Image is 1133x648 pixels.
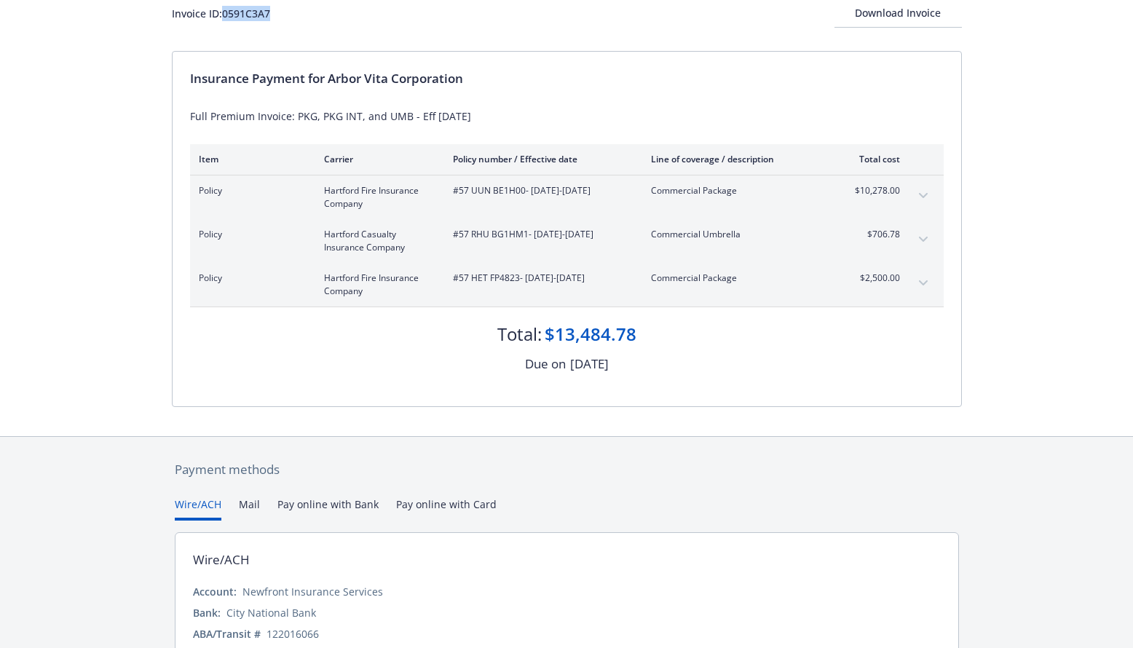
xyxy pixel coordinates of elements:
span: $2,500.00 [845,272,900,285]
div: Payment methods [175,460,959,479]
div: Newfront Insurance Services [242,584,383,599]
div: Due on [525,355,566,374]
div: Full Premium Invoice: PKG, PKG INT, and UMB - Eff [DATE] [190,108,944,124]
span: Policy [199,228,301,241]
span: Policy [199,272,301,285]
span: #57 RHU BG1HM1 - [DATE]-[DATE] [453,228,628,241]
div: PolicyHartford Fire Insurance Company#57 HET FP4823- [DATE]-[DATE]Commercial Package$2,500.00expa... [190,263,944,307]
span: Hartford Fire Insurance Company [324,184,430,210]
button: Wire/ACH [175,497,221,521]
div: PolicyHartford Casualty Insurance Company#57 RHU BG1HM1- [DATE]-[DATE]Commercial Umbrella$706.78e... [190,219,944,263]
div: Carrier [324,153,430,165]
button: expand content [912,184,935,208]
span: #57 HET FP4823 - [DATE]-[DATE] [453,272,628,285]
span: $10,278.00 [845,184,900,197]
div: Account: [193,584,237,599]
div: Item [199,153,301,165]
span: Policy [199,184,301,197]
div: Total cost [845,153,900,165]
span: Commercial Umbrella [651,228,822,241]
span: Hartford Casualty Insurance Company [324,228,430,254]
div: Bank: [193,605,221,620]
div: $13,484.78 [545,322,636,347]
div: Invoice ID: 0591C3A7 [172,6,270,21]
div: Wire/ACH [193,550,250,569]
div: Line of coverage / description [651,153,822,165]
span: Commercial Package [651,184,822,197]
div: ABA/Transit # [193,626,261,641]
div: [DATE] [570,355,609,374]
div: Policy number / Effective date [453,153,628,165]
span: Commercial Package [651,272,822,285]
span: $706.78 [845,228,900,241]
span: Hartford Fire Insurance Company [324,272,430,298]
div: Total: [497,322,542,347]
div: Insurance Payment for Arbor Vita Corporation [190,69,944,88]
div: City National Bank [226,605,316,620]
button: Pay online with Card [396,497,497,521]
span: #57 UUN BE1H00 - [DATE]-[DATE] [453,184,628,197]
button: expand content [912,228,935,251]
button: Pay online with Bank [277,497,379,521]
div: PolicyHartford Fire Insurance Company#57 UUN BE1H00- [DATE]-[DATE]Commercial Package$10,278.00exp... [190,175,944,219]
div: 122016066 [267,626,319,641]
button: Mail [239,497,260,521]
button: expand content [912,272,935,295]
